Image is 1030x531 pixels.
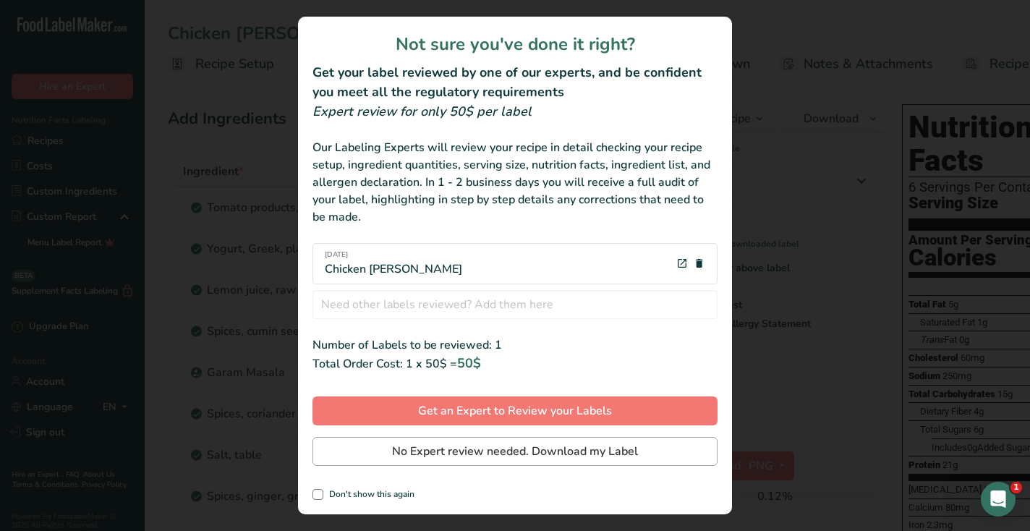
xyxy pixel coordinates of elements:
[981,482,1016,517] iframe: Intercom live chat
[312,437,718,466] button: No Expert review needed. Download my Label
[312,31,718,57] h1: Not sure you've done it right?
[312,336,718,354] div: Number of Labels to be reviewed: 1
[312,290,718,319] input: Need other labels reviewed? Add them here
[312,139,718,226] div: Our Labeling Experts will review your recipe in detail checking your recipe setup, ingredient qua...
[312,396,718,425] button: Get an Expert to Review your Labels
[418,402,612,420] span: Get an Expert to Review your Labels
[312,63,718,102] h2: Get your label reviewed by one of our experts, and be confident you meet all the regulatory requi...
[325,250,462,278] div: Chicken [PERSON_NAME]
[325,250,462,260] span: [DATE]
[312,102,718,122] div: Expert review for only 50$ per label
[323,489,414,500] span: Don't show this again
[392,443,638,460] span: No Expert review needed. Download my Label
[1010,482,1022,493] span: 1
[457,354,481,372] span: 50$
[312,354,718,373] div: Total Order Cost: 1 x 50$ =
